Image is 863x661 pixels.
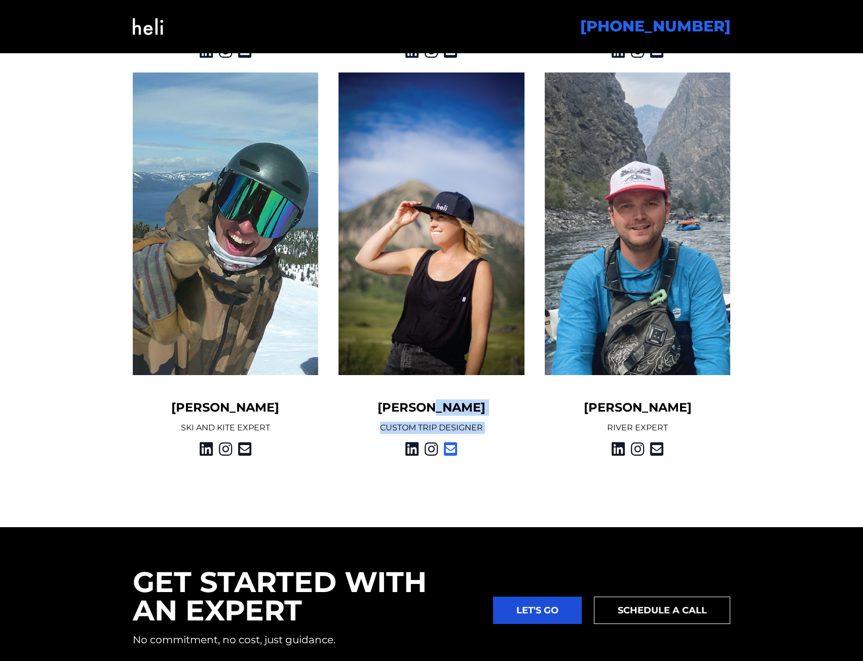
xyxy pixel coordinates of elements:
h5: [PERSON_NAME] [339,399,524,416]
a: LET'S GO [493,597,582,624]
img: 2cb1bcc0-e204-4b5e-a9d0-9089c9eaa37b.png [545,72,731,376]
img: c446dc65-d492-4dd3-be1b-6849a4773f8e.jpg [339,72,524,376]
a: [PHONE_NUMBER] [580,17,731,35]
h5: [PERSON_NAME] [133,399,319,416]
p: RIVER EXPERT [545,422,731,434]
img: Heli OS Logo [133,6,163,47]
a: SCHEDULE A CALL [594,597,731,624]
img: 43c7246b-7cd7-48d3-b1cc-f74eb04c6da1.png [133,72,319,376]
p: SKI AND KITE EXPERT [133,422,319,434]
p: CUSTOM TRIP DESIGNER [339,422,524,434]
p: No commitment, no cost, just guidance. [133,633,473,647]
h5: [PERSON_NAME] [545,399,731,416]
h2: GET STARTED WITH AN EXPERT [133,568,473,625]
